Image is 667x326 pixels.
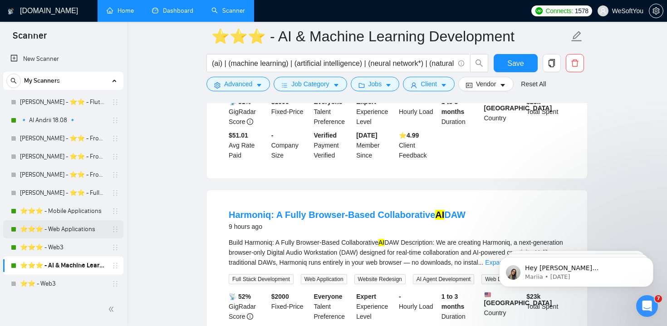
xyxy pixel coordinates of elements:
a: 🔹 AI Andrii 18.08 🔹 [20,111,106,129]
span: 1578 [575,6,589,16]
span: Website Redesign [354,274,406,284]
a: setting [649,7,663,15]
div: Talent Preference [312,291,355,321]
span: holder [112,244,119,251]
div: Total Spent [525,97,567,127]
span: holder [112,153,119,160]
div: Member Since [354,130,397,160]
span: caret-down [385,82,392,89]
b: [GEOGRAPHIC_DATA] [484,291,552,306]
button: setting [649,4,663,18]
span: user [600,8,606,14]
a: ⭐️⭐️⭐️ - Web3 [20,238,106,257]
button: search [470,54,488,72]
a: [PERSON_NAME] - ⭐️⭐️ - Front Dev [20,148,106,166]
span: Save [507,58,524,69]
div: Fixed-Price [270,291,312,321]
a: ⭐️⭐️⭐️ - Web Applications [20,220,106,238]
a: New Scanner [10,50,116,68]
b: Everyone [314,293,343,300]
button: Save [494,54,538,72]
span: idcard [466,82,472,89]
span: holder [112,117,119,124]
button: folderJobscaret-down [351,77,400,91]
span: caret-down [333,82,339,89]
div: Avg Rate Paid [227,130,270,160]
span: holder [112,262,119,269]
span: Client [421,79,437,89]
span: delete [566,59,584,67]
span: holder [112,189,119,197]
span: info-circle [458,60,464,66]
span: user [411,82,417,89]
button: search [6,74,21,88]
span: holder [112,207,119,215]
span: Vendor [476,79,496,89]
input: Search Freelance Jobs... [212,58,454,69]
b: - [399,293,401,300]
b: ⭐️ 4.99 [399,132,419,139]
b: Verified [314,132,337,139]
b: 📡 52% [229,293,251,300]
div: Payment Verified [312,130,355,160]
span: Connects: [545,6,573,16]
a: dashboardDashboard [152,7,193,15]
a: [PERSON_NAME] - ⭐️⭐️ - Flutter Dev [20,93,106,111]
a: [PERSON_NAME] - ⭐️⭐️ - Fullstack Dev [20,184,106,202]
span: Jobs [368,79,382,89]
iframe: Intercom notifications message [486,238,667,301]
b: - [271,132,274,139]
a: ⭐️⭐️⭐️ - Mobile Applications [20,202,106,220]
button: idcardVendorcaret-down [458,77,514,91]
div: GigRadar Score [227,97,270,127]
span: double-left [108,305,117,314]
button: copy [543,54,561,72]
a: homeHome [107,7,134,15]
img: upwork-logo.png [535,7,543,15]
span: AI Agent Development [413,274,474,284]
a: [PERSON_NAME] - ⭐️⭐️ - Front Dev [20,129,106,148]
b: [DATE] [356,132,377,139]
span: holder [112,280,119,287]
span: Web Development [481,274,534,284]
span: holder [112,135,119,142]
div: Client Feedback [397,130,440,160]
span: caret-down [441,82,447,89]
div: Duration [440,291,482,321]
div: Experience Level [354,291,397,321]
mark: AI [435,210,444,220]
div: Duration [440,97,482,127]
a: ⭐️⭐️ - Web3 [20,275,106,293]
div: Hourly Load [397,97,440,127]
span: caret-down [500,82,506,89]
input: Scanner name... [211,25,569,48]
div: Experience Level [354,97,397,127]
span: Advanced [224,79,252,89]
b: [GEOGRAPHIC_DATA] [484,97,552,112]
span: Full Stack Development [229,274,294,284]
div: Hourly Load [397,291,440,321]
span: copy [543,59,560,67]
div: Country [482,291,525,321]
img: logo [8,4,14,19]
b: $51.01 [229,132,248,139]
a: Reset All [521,79,546,89]
span: search [7,78,20,84]
span: holder [112,171,119,178]
span: ... [478,259,484,266]
div: Country [482,97,525,127]
span: Job Category [291,79,329,89]
span: holder [112,226,119,233]
button: userClientcaret-down [403,77,455,91]
span: setting [214,82,221,89]
a: ⭐️⭐️⭐️ - AI & Machine Learning Development [20,257,106,275]
button: settingAdvancedcaret-down [206,77,270,91]
button: barsJob Categorycaret-down [274,77,347,91]
button: delete [566,54,584,72]
a: Harmoniq: A Fully Browser-Based CollaborativeAIDAW [229,210,466,220]
div: Company Size [270,130,312,160]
